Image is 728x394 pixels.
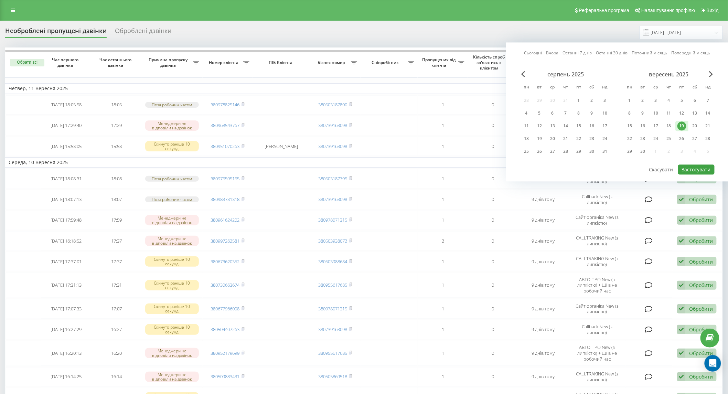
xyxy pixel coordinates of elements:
[364,60,408,65] span: Співробітник
[598,121,611,131] div: нд 17 серп 2025 р.
[91,95,141,115] td: 18:05
[585,121,598,131] div: сб 16 серп 2025 р.
[145,280,199,290] div: Скинуто раніше 10 секунд
[690,134,699,143] div: 27
[5,27,107,38] div: Необроблені пропущені дзвінки
[662,121,675,131] div: чт 18 вер 2025 р.
[522,121,531,130] div: 11
[689,373,713,380] div: Обробити
[548,121,557,130] div: 13
[598,95,611,106] div: нд 3 серп 2025 р.
[533,121,546,131] div: вт 12 серп 2025 р.
[546,50,559,56] a: Вчора
[211,175,240,182] a: 380975595155
[678,164,715,174] button: Застосувати
[518,231,568,251] td: 9 днів тому
[319,217,347,223] a: 380978071315
[702,95,715,106] div: нд 7 вер 2025 р.
[418,273,468,298] td: 1
[707,8,719,13] span: Вихід
[518,211,568,230] td: 9 днів тому
[468,116,518,135] td: 0
[319,122,347,128] a: 380739163098
[533,108,546,118] div: вт 5 серп 2025 р.
[636,146,649,157] div: вт 30 вер 2025 р.
[677,134,686,143] div: 26
[623,121,636,131] div: пн 15 вер 2025 р.
[468,169,518,188] td: 0
[518,320,568,339] td: 9 днів тому
[41,116,91,135] td: [DATE] 17:29:40
[546,146,559,157] div: ср 27 серп 2025 р.
[689,196,713,203] div: Обробити
[651,83,661,93] abbr: середа
[314,60,351,65] span: Бізнес номер
[585,108,598,118] div: сб 9 серп 2025 р.
[91,252,141,271] td: 17:37
[548,134,557,143] div: 20
[418,320,468,339] td: 1
[5,83,723,94] td: Четвер, 11 Вересня 2025
[522,134,531,143] div: 18
[535,121,544,130] div: 12
[145,176,199,182] div: Поза робочим часом
[574,147,583,156] div: 29
[636,134,649,144] div: вт 23 вер 2025 р.
[638,134,647,143] div: 23
[559,121,572,131] div: чт 14 серп 2025 р.
[675,121,688,131] div: пт 19 вер 2025 р.
[649,108,662,118] div: ср 10 вер 2025 р.
[600,121,609,130] div: 17
[636,121,649,131] div: вт 16 вер 2025 р.
[561,134,570,143] div: 21
[625,109,634,118] div: 8
[145,236,199,246] div: Менеджери не відповіли на дзвінок
[689,217,713,223] div: Обробити
[533,146,546,157] div: вт 26 серп 2025 р.
[319,306,347,312] a: 380978071315
[664,121,673,130] div: 18
[521,83,532,93] abbr: понеділок
[418,95,468,115] td: 1
[145,324,199,334] div: Скинуто раніше 10 секунд
[624,83,635,93] abbr: понеділок
[587,96,596,105] div: 2
[568,367,626,386] td: CALLTRAKING New (з липкістю)
[561,121,570,130] div: 14
[568,273,626,298] td: АВТО ПРО New (з липкістю) + ШІ в не робочий час
[91,273,141,298] td: 17:31
[662,108,675,118] div: чт 11 вер 2025 р.
[253,137,310,156] td: [PERSON_NAME]
[600,134,609,143] div: 24
[690,83,700,93] abbr: субота
[418,299,468,318] td: 1
[145,120,199,131] div: Менеджери не відповіли на дзвінок
[587,147,596,156] div: 30
[664,83,674,93] abbr: четвер
[709,71,713,77] span: Next Month
[145,256,199,267] div: Скинуто раніше 10 секунд
[468,95,518,115] td: 0
[418,137,468,156] td: 1
[520,146,533,157] div: пн 25 серп 2025 р.
[702,108,715,118] div: нд 14 вер 2025 р.
[651,121,660,130] div: 17
[520,121,533,131] div: пн 11 серп 2025 р.
[651,134,660,143] div: 24
[145,141,199,151] div: Скинуто раніше 10 секунд
[625,147,634,156] div: 29
[559,134,572,144] div: чт 21 серп 2025 р.
[145,304,199,314] div: Скинуто раніше 10 секунд
[145,348,199,358] div: Менеджери не відповіли на дзвінок
[522,109,531,118] div: 4
[625,96,634,105] div: 1
[41,299,91,318] td: [DATE] 17:07:33
[574,96,583,105] div: 1
[211,196,240,202] a: 380983731318
[548,109,557,118] div: 6
[5,157,723,168] td: Середа, 10 Вересня 2025
[623,134,636,144] div: пн 22 вер 2025 р.
[518,190,568,209] td: 9 днів тому
[568,320,626,339] td: Callback New (з липкістю)
[468,367,518,386] td: 0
